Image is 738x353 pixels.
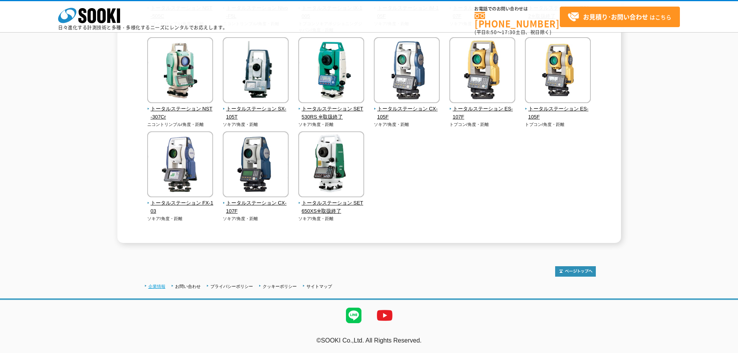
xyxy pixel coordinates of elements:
[298,121,365,128] p: ソキア/角度・距離
[223,98,289,121] a: トータルステーション SX-105T
[223,192,289,215] a: トータルステーション CX-107F
[502,29,516,36] span: 17:30
[525,105,591,121] span: トータルステーション ES-105F
[555,266,596,277] img: トップページへ
[449,37,515,105] img: トータルステーション ES-107F
[374,105,440,121] span: トータルステーション CX-105F
[223,199,289,215] span: トータルステーション CX-107F
[58,25,228,30] p: 日々進化する計測技術と多種・多様化するニーズにレンタルでお応えします。
[338,300,369,331] img: LINE
[147,199,213,215] span: トータルステーション FX-103
[306,284,332,289] a: サイトマップ
[708,345,738,352] a: テストMail
[223,215,289,222] p: ソキア/角度・距離
[298,215,365,222] p: ソキア/角度・距離
[147,131,213,199] img: トータルステーション FX-103
[475,29,551,36] span: (平日 ～ 土日、祝日除く)
[148,284,165,289] a: 企業情報
[525,98,591,121] a: トータルステーション ES-105F
[369,300,400,331] img: YouTube
[298,131,364,199] img: トータルステーション SET650XS※取扱終了
[374,37,440,105] img: トータルステーション CX-105F
[449,105,516,121] span: トータルステーション ES-107F
[223,131,289,199] img: トータルステーション CX-107F
[147,105,213,121] span: トータルステーション NST-307Cr
[560,7,680,27] a: お見積り･お問い合わせはこちら
[223,121,289,128] p: ソキア/角度・距離
[475,7,560,11] span: お電話でのお問い合わせは
[568,11,671,23] span: はこちら
[583,12,648,21] strong: お見積り･お問い合わせ
[374,121,440,128] p: ソキア/角度・距離
[147,215,213,222] p: ソキア/角度・距離
[223,105,289,121] span: トータルステーション SX-105T
[298,192,365,215] a: トータルステーション SET650XS※取扱終了
[263,284,297,289] a: クッキーポリシー
[223,37,289,105] img: トータルステーション SX-105T
[486,29,497,36] span: 8:50
[147,192,213,215] a: トータルステーション FX-103
[147,37,213,105] img: トータルステーション NST-307Cr
[449,121,516,128] p: トプコン/角度・距離
[298,37,364,105] img: トータルステーション SET530RS ※取扱終了
[449,98,516,121] a: トータルステーション ES-107F
[210,284,253,289] a: プライバシーポリシー
[147,98,213,121] a: トータルステーション NST-307Cr
[525,121,591,128] p: トプコン/角度・距離
[298,199,365,215] span: トータルステーション SET650XS※取扱終了
[147,121,213,128] p: ニコントリンブル/角度・距離
[175,284,201,289] a: お問い合わせ
[298,105,365,121] span: トータルステーション SET530RS ※取扱終了
[475,12,560,28] a: [PHONE_NUMBER]
[374,98,440,121] a: トータルステーション CX-105F
[525,37,591,105] img: トータルステーション ES-105F
[298,98,365,121] a: トータルステーション SET530RS ※取扱終了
